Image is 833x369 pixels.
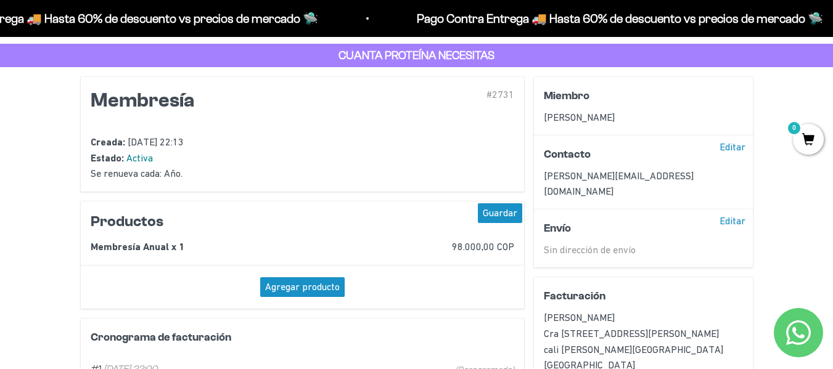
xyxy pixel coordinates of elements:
[544,87,703,104] h3: Miembro
[544,242,743,258] div: Sin dirección de envío
[544,170,694,197] span: [PERSON_NAME][EMAIL_ADDRESS][DOMAIN_NAME]
[379,87,514,134] div: #2731
[128,136,184,147] span: [DATE] 22:13
[787,121,802,136] mark: 0
[126,152,153,163] span: Activa
[417,9,823,28] p: Pago Contra Entrega 🚚 Hasta 60% de descuento vs precios de mercado 🛸
[91,87,369,115] h1: Membresía
[91,136,125,148] span: Creada:
[544,145,703,163] h3: Contacto
[544,219,703,237] h3: Envío
[544,326,743,342] div: Cra [STREET_ADDRESS][PERSON_NAME]
[544,287,703,304] h3: Facturación
[544,310,743,326] div: [PERSON_NAME]
[544,342,743,358] div: cali [PERSON_NAME][GEOGRAPHIC_DATA]
[715,137,750,157] div: Editar
[179,241,184,253] span: 1
[793,134,824,147] a: 0
[91,211,515,232] h2: Productos
[478,203,522,223] div: Guardar
[715,211,750,231] div: Editar
[91,166,515,182] div: .
[91,241,169,253] span: Membresía Anual
[452,241,514,252] span: 98.000,00 COP
[91,168,162,179] span: Se renueva cada:
[339,49,494,62] strong: CUANTA PROTEÍNA NECESITAS
[544,112,615,123] span: [PERSON_NAME]
[91,328,231,346] h3: Cronograma de facturación
[171,241,176,253] span: x
[260,277,345,297] div: Agregar producto
[91,152,124,164] span: Estado:
[164,168,181,179] span: Año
